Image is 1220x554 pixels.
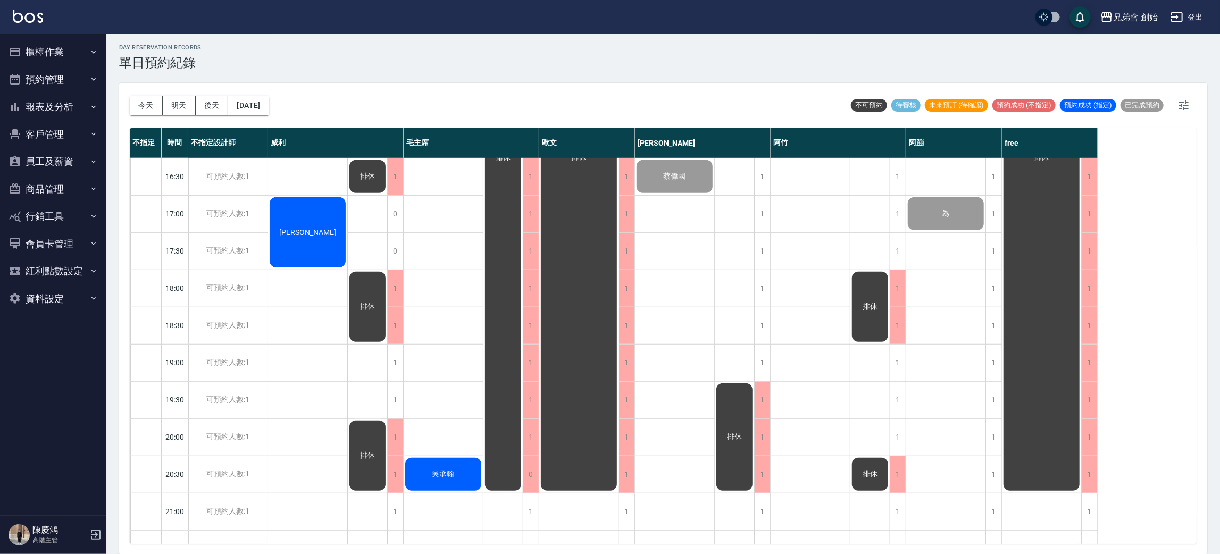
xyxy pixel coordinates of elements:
div: 1 [985,196,1001,232]
div: 1 [523,196,539,232]
div: 可預約人數:1 [188,345,268,381]
div: 1 [619,307,634,344]
div: 1 [985,345,1001,381]
div: 1 [754,345,770,381]
div: 1 [1081,270,1097,307]
span: 預約成功 (不指定) [992,100,1056,110]
div: 0 [523,456,539,493]
div: 可預約人數:1 [188,158,268,195]
div: 18:30 [162,307,188,344]
button: 資料設定 [4,285,102,313]
div: 1 [523,493,539,530]
div: [PERSON_NAME] [635,128,771,158]
span: 蔡偉國 [662,172,688,181]
div: 1 [619,196,634,232]
button: [DATE] [228,96,269,115]
button: 今天 [130,96,163,115]
div: 1 [1081,196,1097,232]
button: 員工及薪資 [4,148,102,175]
div: 1 [523,382,539,418]
div: 1 [387,270,403,307]
div: 1 [387,345,403,381]
div: 1 [754,382,770,418]
div: 1 [1081,158,1097,195]
span: 排休 [358,451,377,460]
div: 1 [1081,345,1097,381]
div: 1 [387,307,403,344]
div: 20:30 [162,456,188,493]
span: 排休 [725,432,744,442]
div: 1 [1081,382,1097,418]
button: 登出 [1166,7,1207,27]
div: 1 [754,233,770,270]
div: 17:00 [162,195,188,232]
button: 商品管理 [4,175,102,203]
div: 1 [985,493,1001,530]
span: 為 [940,209,952,219]
div: 不指定 [130,128,162,158]
img: Person [9,524,30,545]
div: 可預約人數:1 [188,493,268,530]
div: free [1002,128,1098,158]
div: 可預約人數:1 [188,456,268,493]
div: 1 [619,456,634,493]
button: 客戶管理 [4,121,102,148]
div: 1 [619,382,634,418]
div: 1 [387,493,403,530]
div: 1 [387,419,403,456]
div: 1 [754,456,770,493]
div: 1 [523,270,539,307]
div: 20:00 [162,418,188,456]
div: 可預約人數:1 [188,419,268,456]
div: 毛主席 [404,128,539,158]
span: 未來預訂 (待確認) [925,100,988,110]
div: 1 [754,158,770,195]
div: 1 [619,493,634,530]
button: save [1069,6,1091,28]
div: 1 [1081,493,1097,530]
div: 1 [619,419,634,456]
div: 1 [890,196,906,232]
span: 排休 [358,172,377,181]
div: 1 [890,270,906,307]
div: 可預約人數:1 [188,382,268,418]
div: 1 [523,307,539,344]
div: 17:30 [162,232,188,270]
div: 不指定設計師 [188,128,268,158]
div: 1 [890,493,906,530]
div: 0 [387,196,403,232]
div: 1 [890,307,906,344]
div: 可預約人數:1 [188,307,268,344]
button: 兄弟會 創始 [1096,6,1162,28]
div: 1 [985,307,1001,344]
div: 可預約人數:1 [188,270,268,307]
div: 21:00 [162,493,188,530]
div: 1 [1081,419,1097,456]
div: 1 [890,345,906,381]
button: 櫃檯作業 [4,38,102,66]
h3: 單日預約紀錄 [119,55,202,70]
div: 1 [985,382,1001,418]
span: 排休 [358,302,377,312]
div: 1 [619,158,634,195]
span: 不可預約 [851,100,887,110]
div: 1 [754,493,770,530]
div: 1 [523,158,539,195]
div: 1 [985,233,1001,270]
span: 已完成預約 [1121,100,1164,110]
div: 1 [523,345,539,381]
div: 歐文 [539,128,635,158]
button: 紅利點數設定 [4,257,102,285]
div: 1 [523,233,539,270]
div: 1 [619,270,634,307]
div: 1 [1081,307,1097,344]
p: 高階主管 [32,535,87,545]
div: 可預約人數:1 [188,196,268,232]
div: 時間 [162,128,188,158]
button: 行銷工具 [4,203,102,230]
span: [PERSON_NAME] [277,228,338,237]
h2: day Reservation records [119,44,202,51]
span: 排休 [494,153,513,163]
div: 1 [754,270,770,307]
div: 1 [619,233,634,270]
